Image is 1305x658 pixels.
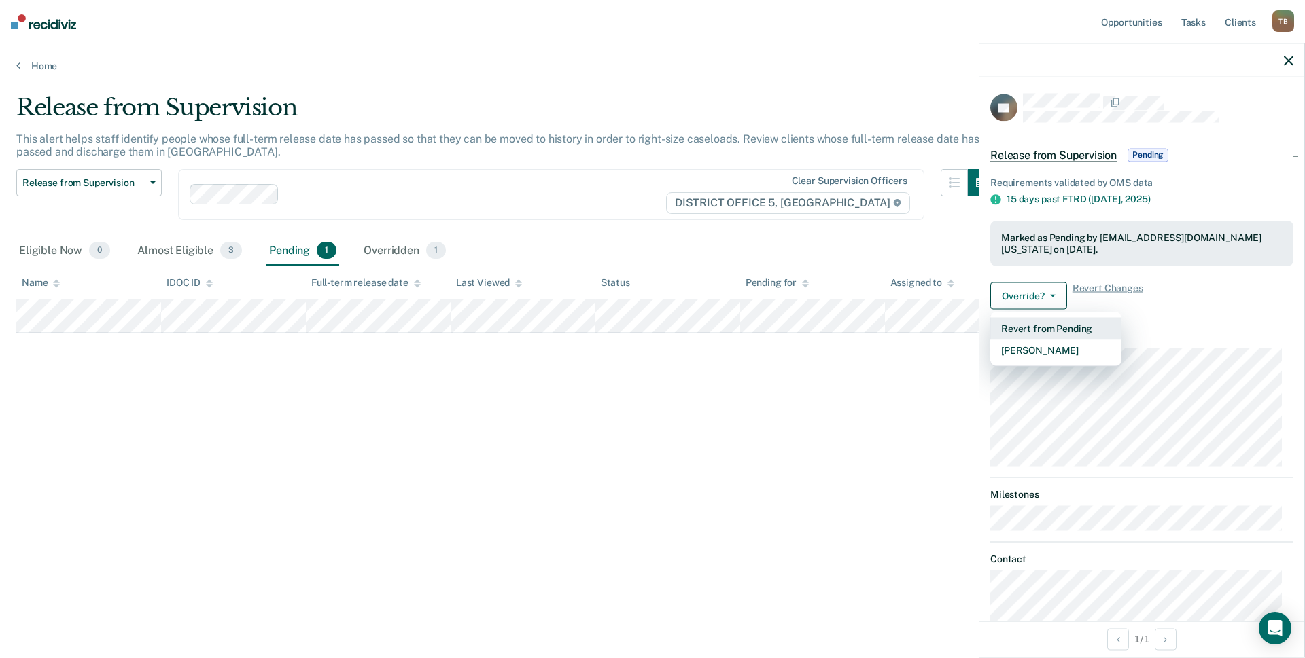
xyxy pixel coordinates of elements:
button: Revert from Pending [990,317,1121,339]
div: 1 / 1 [979,621,1304,657]
button: [PERSON_NAME] [990,339,1121,361]
span: 1 [317,242,336,259]
div: 15 days past FTRD ([DATE], [1007,194,1293,205]
div: Pending [266,236,339,266]
div: Full-term release date [311,277,421,289]
div: Eligible Now [16,236,113,266]
div: Name [22,277,60,289]
span: 0 [89,242,110,259]
div: IDOC ID [167,277,213,289]
div: Last Viewed [456,277,522,289]
button: Next Opportunity [1155,628,1177,650]
div: Overridden [361,236,449,266]
dt: Contact [990,553,1293,565]
button: Override? [990,282,1067,309]
span: Release from Supervision [990,148,1117,162]
a: Home [16,60,1289,72]
div: Open Intercom Messenger [1259,612,1291,644]
div: Pending for [746,277,809,289]
div: Clear supervision officers [792,175,907,187]
dt: Milestones [990,489,1293,500]
div: Status [601,277,630,289]
div: Release from SupervisionPending [979,133,1304,177]
div: T B [1272,10,1294,32]
span: DISTRICT OFFICE 5, [GEOGRAPHIC_DATA] [666,192,910,214]
span: 3 [220,242,242,259]
span: 1 [426,242,446,259]
div: Release from Supervision [16,94,995,132]
div: Requirements validated by OMS data [990,177,1293,188]
img: Recidiviz [11,14,76,29]
dt: Supervision [990,331,1293,342]
span: 2025) [1125,194,1150,204]
span: Pending [1128,148,1168,162]
span: Release from Supervision [22,177,145,189]
div: Marked as Pending by [EMAIL_ADDRESS][DOMAIN_NAME][US_STATE] on [DATE]. [1001,232,1283,255]
p: This alert helps staff identify people whose full-term release date has passed so that they can b... [16,132,979,158]
div: Almost Eligible [135,236,245,266]
div: Assigned to [890,277,954,289]
button: Previous Opportunity [1107,628,1129,650]
span: Revert Changes [1073,282,1143,309]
